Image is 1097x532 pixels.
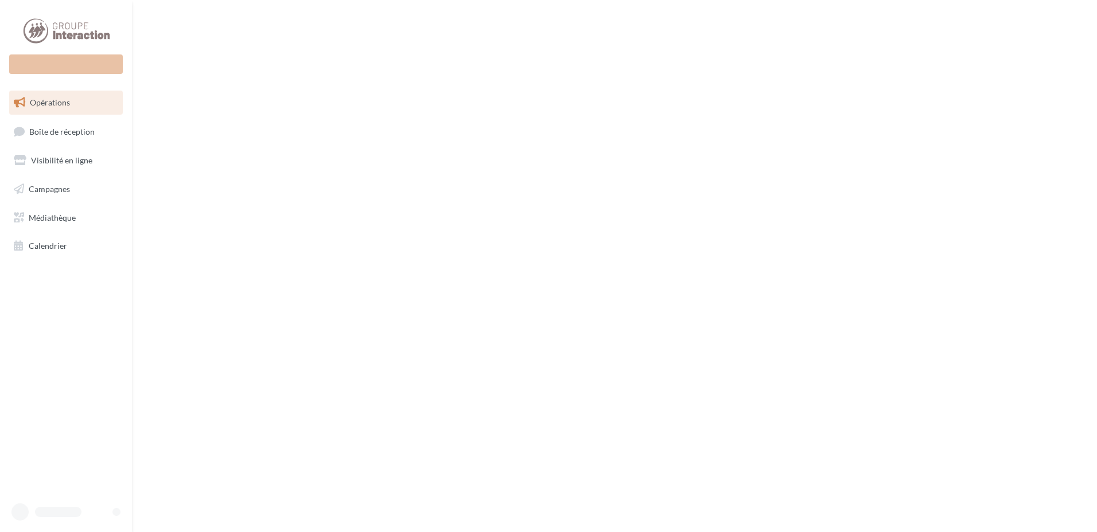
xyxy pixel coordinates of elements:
[29,241,67,251] span: Calendrier
[7,148,125,173] a: Visibilité en ligne
[29,126,95,136] span: Boîte de réception
[7,91,125,115] a: Opérations
[9,54,123,74] div: Nouvelle campagne
[7,206,125,230] a: Médiathèque
[29,212,76,222] span: Médiathèque
[7,234,125,258] a: Calendrier
[30,97,70,107] span: Opérations
[29,184,70,194] span: Campagnes
[7,119,125,144] a: Boîte de réception
[7,177,125,201] a: Campagnes
[31,155,92,165] span: Visibilité en ligne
